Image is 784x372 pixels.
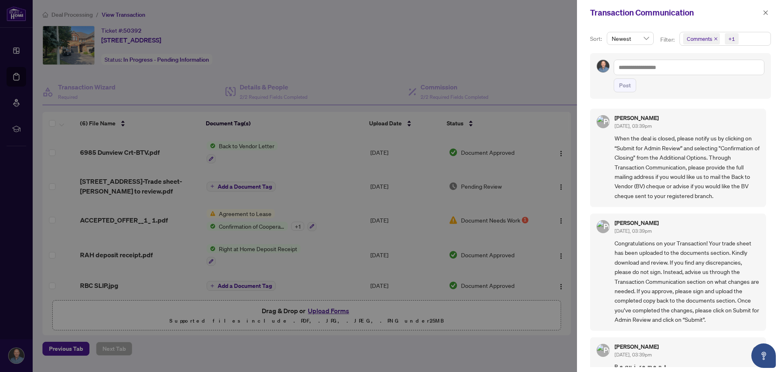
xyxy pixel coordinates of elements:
[615,228,652,234] span: [DATE], 03:39pm
[597,221,609,233] img: Profile Icon
[683,33,720,45] span: Comments
[612,32,649,45] span: Newest
[590,7,760,19] div: Transaction Communication
[615,352,652,358] span: [DATE], 03:39pm
[597,116,609,128] img: Profile Icon
[615,344,659,350] h5: [PERSON_NAME]
[687,35,712,43] span: Comments
[615,363,759,371] span: Requirement
[615,115,659,121] h5: [PERSON_NAME]
[660,35,676,44] p: Filter:
[615,238,759,324] span: Congratulations on your Transaction! Your trade sheet has been uploaded to the documents section....
[751,343,776,368] button: Open asap
[728,35,735,43] div: +1
[615,134,759,200] span: When the deal is closed, please notify us by clicking on “Submit for Admin Review” and selecting ...
[615,220,659,226] h5: [PERSON_NAME]
[615,123,652,129] span: [DATE], 03:39pm
[597,344,609,356] img: Profile Icon
[763,10,768,16] span: close
[753,347,759,353] span: check-circle
[714,37,718,41] span: close
[614,78,636,92] button: Post
[590,34,604,43] p: Sort:
[597,60,609,72] img: Profile Icon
